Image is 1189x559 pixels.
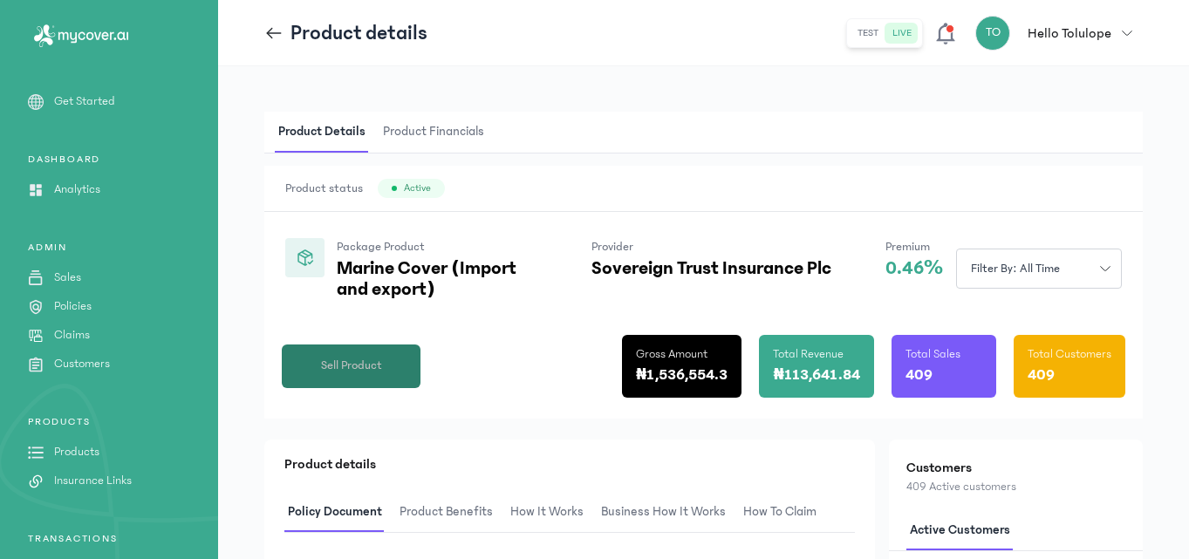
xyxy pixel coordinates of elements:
p: Analytics [54,181,100,199]
p: Total Revenue [773,345,844,363]
p: Claims [54,326,90,344]
button: Product Benefits [396,492,507,533]
span: Premium [885,240,930,254]
span: Provider [591,240,633,254]
button: Business How It Works [598,492,740,533]
div: TO [975,16,1010,51]
span: Product status [285,180,363,197]
span: Active customers [906,510,1014,551]
p: 409 Active customers [906,478,1125,496]
p: Products [54,443,99,461]
h2: Customers [906,457,1125,478]
p: Customers [54,355,110,373]
button: Active customers [906,510,1024,551]
p: Marine Cover (Import and export) [337,258,537,300]
span: How to claim [740,492,820,533]
p: Policies [54,297,92,316]
p: ₦1,536,554.3 [636,363,728,387]
p: 409 [1028,363,1055,387]
button: TOHello Tolulope [975,16,1143,51]
span: Sell Product [321,357,382,375]
p: Product details [284,453,855,474]
button: Product Details [275,112,379,153]
span: Product Benefits [396,492,496,533]
button: live [885,23,919,44]
button: test [851,23,885,44]
span: Filter by: all time [960,260,1070,278]
button: How It Works [507,492,598,533]
p: Gross Amount [636,345,707,363]
button: Policy Document [284,492,396,533]
p: Sovereign Trust Insurance Plc [591,258,831,279]
span: Product Details [275,112,369,153]
p: 0.46% [885,258,943,279]
p: Get Started [54,92,115,111]
p: Total Sales [905,345,960,363]
button: Product Financials [379,112,498,153]
button: Sell Product [282,344,420,388]
p: ₦113,641.84 [773,363,860,387]
p: Hello Tolulope [1028,23,1111,44]
span: Business How It Works [598,492,729,533]
p: Sales [54,269,81,287]
span: Product Financials [379,112,488,153]
p: Product details [290,19,427,47]
span: Package Product [337,240,425,254]
span: How It Works [507,492,587,533]
button: Filter by: all time [956,249,1122,289]
span: Active [404,181,431,195]
p: Insurance Links [54,472,132,490]
p: 409 [905,363,933,387]
button: How to claim [740,492,830,533]
span: Policy Document [284,492,386,533]
p: Total Customers [1028,345,1111,363]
